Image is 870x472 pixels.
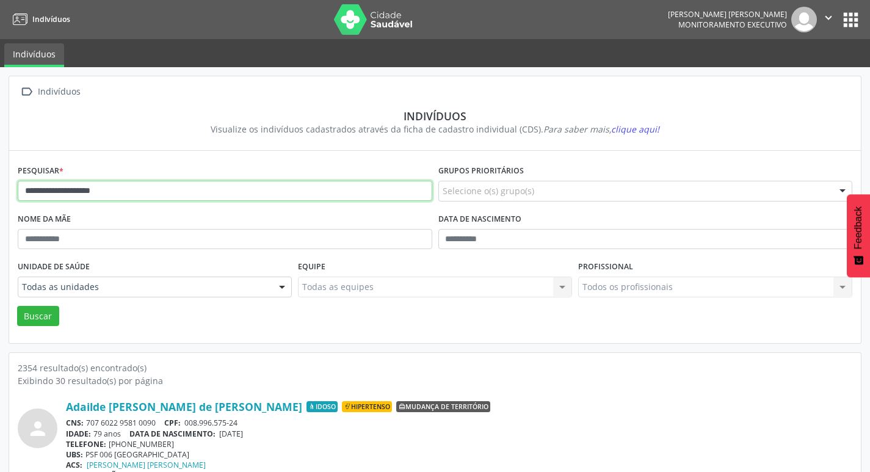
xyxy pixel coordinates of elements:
[678,20,787,30] span: Monitoramento Executivo
[66,418,852,428] div: 707 6022 9581 0090
[18,83,82,101] a:  Indivíduos
[66,429,91,439] span: IDADE:
[791,7,817,32] img: img
[66,429,852,439] div: 79 anos
[18,361,852,374] div: 2354 resultado(s) encontrado(s)
[438,162,524,181] label: Grupos prioritários
[822,11,835,24] i: 
[66,439,852,449] div: [PHONE_NUMBER]
[26,123,844,136] div: Visualize os indivíduos cadastrados através da ficha de cadastro individual (CDS).
[66,400,302,413] a: Adailde [PERSON_NAME] de [PERSON_NAME]
[438,210,521,229] label: Data de nascimento
[18,83,35,101] i: 
[840,9,861,31] button: apps
[66,449,852,460] div: PSF 006 [GEOGRAPHIC_DATA]
[18,374,852,387] div: Exibindo 30 resultado(s) por página
[9,9,70,29] a: Indivíduos
[396,401,490,412] span: Mudança de território
[578,258,633,277] label: Profissional
[4,43,64,67] a: Indivíduos
[164,418,181,428] span: CPF:
[219,429,243,439] span: [DATE]
[18,162,63,181] label: Pesquisar
[184,418,237,428] span: 008.996.575-24
[87,460,206,470] a: [PERSON_NAME] [PERSON_NAME]
[26,109,844,123] div: Indivíduos
[66,449,83,460] span: UBS:
[17,306,59,327] button: Buscar
[298,258,325,277] label: Equipe
[306,401,338,412] span: Idoso
[32,14,70,24] span: Indivíduos
[817,7,840,32] button: 
[18,258,90,277] label: Unidade de saúde
[543,123,659,135] i: Para saber mais,
[22,281,267,293] span: Todas as unidades
[443,184,534,197] span: Selecione o(s) grupo(s)
[129,429,216,439] span: DATA DE NASCIMENTO:
[611,123,659,135] span: clique aqui!
[66,439,106,449] span: TELEFONE:
[66,460,82,470] span: ACS:
[35,83,82,101] div: Indivíduos
[66,418,84,428] span: CNS:
[847,194,870,277] button: Feedback - Mostrar pesquisa
[342,401,392,412] span: Hipertenso
[853,206,864,249] span: Feedback
[18,210,71,229] label: Nome da mãe
[668,9,787,20] div: [PERSON_NAME] [PERSON_NAME]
